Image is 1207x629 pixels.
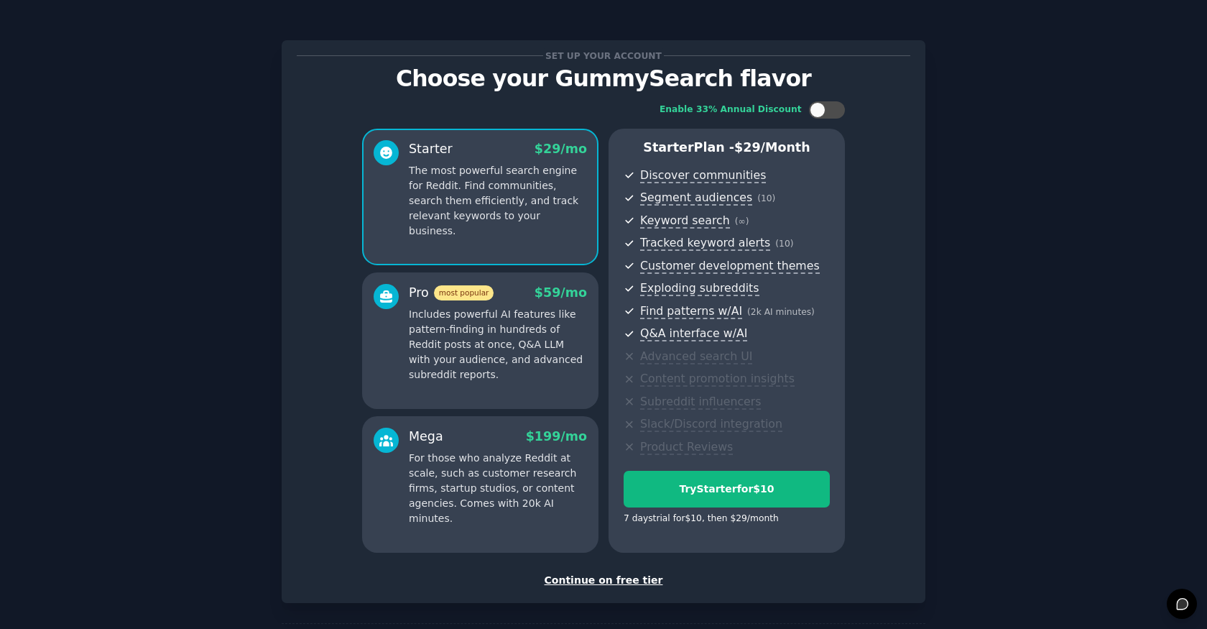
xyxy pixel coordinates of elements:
[297,66,910,91] p: Choose your GummySearch flavor
[624,139,830,157] p: Starter Plan -
[297,573,910,588] div: Continue on free tier
[640,281,759,296] span: Exploding subreddits
[660,104,802,116] div: Enable 33% Annual Discount
[640,259,820,274] span: Customer development themes
[526,429,587,444] span: $ 199 /mo
[535,142,587,156] span: $ 29 /mo
[640,190,752,206] span: Segment audiences
[640,349,752,364] span: Advanced search UI
[640,440,733,455] span: Product Reviews
[624,513,779,525] div: 7 days trial for $10 , then $ 29 /month
[434,285,494,300] span: most popular
[734,140,810,155] span: $ 29 /month
[747,307,815,317] span: ( 2k AI minutes )
[409,307,587,382] p: Includes powerful AI features like pattern-finding in hundreds of Reddit posts at once, Q&A LLM w...
[640,417,782,432] span: Slack/Discord integration
[409,284,494,302] div: Pro
[640,168,766,183] span: Discover communities
[409,163,587,239] p: The most powerful search engine for Reddit. Find communities, search them efficiently, and track ...
[535,285,587,300] span: $ 59 /mo
[640,214,730,229] span: Keyword search
[640,395,761,410] span: Subreddit influencers
[640,326,747,341] span: Q&A interface w/AI
[409,140,453,158] div: Starter
[624,471,830,508] button: TryStarterfor$10
[640,372,795,387] span: Content promotion insights
[757,193,775,203] span: ( 10 )
[409,451,587,526] p: For those who analyze Reddit at scale, such as customer research firms, startup studios, or conte...
[409,428,443,446] div: Mega
[624,482,829,497] div: Try Starter for $10
[775,239,793,249] span: ( 10 )
[640,236,770,251] span: Tracked keyword alerts
[640,304,742,319] span: Find patterns w/AI
[543,48,665,63] span: Set up your account
[735,216,749,226] span: ( ∞ )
